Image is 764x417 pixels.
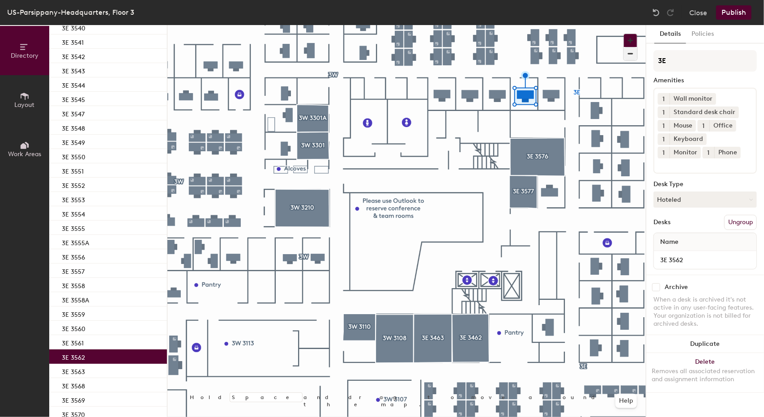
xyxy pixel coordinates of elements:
[654,25,686,43] button: Details
[62,394,85,404] p: 3E 3569
[724,215,757,230] button: Ungroup
[62,165,84,175] p: 3E 3551
[62,51,85,61] p: 3E 3542
[15,101,35,109] span: Layout
[62,179,85,190] p: 3E 3552
[8,150,41,158] span: Work Areas
[62,36,84,47] p: 3E 3541
[62,308,85,319] p: 3E 3559
[62,351,85,362] p: 3E 3562
[716,5,751,20] button: Publish
[11,52,38,60] span: Directory
[656,234,683,250] span: Name
[703,147,714,158] button: 1
[62,337,84,347] p: 3E 3561
[62,222,85,233] p: 3E 3555
[615,394,637,408] button: Help
[646,335,764,353] button: Duplicate
[686,25,719,43] button: Policies
[666,8,675,17] img: Redo
[663,94,665,104] span: 1
[670,133,707,145] div: Keyboard
[62,65,85,75] p: 3E 3543
[670,147,701,158] div: Monitor
[708,148,710,157] span: 1
[62,280,85,290] p: 3E 3558
[62,366,85,376] p: 3E 3563
[62,251,85,261] p: 3E 3556
[670,106,739,118] div: Standard desk chair
[62,108,85,118] p: 3E 3547
[665,284,688,291] div: Archive
[62,323,85,333] p: 3E 3560
[689,5,707,20] button: Close
[7,7,134,18] div: US-Parsippany-Headquarters, Floor 3
[709,120,736,132] div: Office
[62,79,85,89] p: 3E 3544
[663,148,665,157] span: 1
[653,191,757,208] button: Hoteled
[62,151,85,161] p: 3E 3550
[646,353,764,392] button: DeleteRemoves all associated reservation and assignment information
[62,136,85,147] p: 3E 3549
[656,254,755,266] input: Unnamed desk
[663,135,665,144] span: 1
[62,94,85,104] p: 3E 3545
[658,120,670,132] button: 1
[62,194,85,204] p: 3E 3553
[714,147,741,158] div: Phone
[670,93,716,105] div: Wall monitor
[703,121,705,131] span: 1
[62,380,85,390] p: 3E 3568
[658,147,670,158] button: 1
[62,237,89,247] p: 3E 3555A
[653,181,757,188] div: Desk Type
[658,106,670,118] button: 1
[653,219,670,226] div: Desks
[62,122,85,132] p: 3E 3548
[658,133,670,145] button: 1
[62,265,85,276] p: 3E 3557
[653,77,757,84] div: Amenities
[652,367,759,383] div: Removes all associated reservation and assignment information
[653,296,757,328] div: When a desk is archived it's not active in any user-facing features. Your organization is not bil...
[670,120,696,132] div: Mouse
[62,208,85,218] p: 3E 3554
[62,294,89,304] p: 3E 3558A
[652,8,661,17] img: Undo
[663,108,665,117] span: 1
[698,120,709,132] button: 1
[663,121,665,131] span: 1
[62,22,85,32] p: 3E 3540
[658,93,670,105] button: 1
